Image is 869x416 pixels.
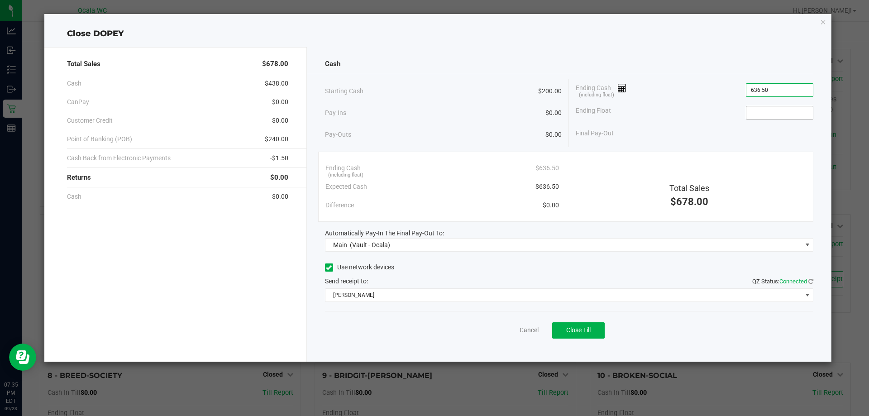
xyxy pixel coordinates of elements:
[669,183,709,193] span: Total Sales
[779,278,807,285] span: Connected
[272,192,288,201] span: $0.00
[350,241,390,249] span: (Vault - Ocala)
[538,86,562,96] span: $200.00
[520,325,539,335] a: Cancel
[325,230,444,237] span: Automatically Pay-In The Final Pay-Out To:
[67,116,113,125] span: Customer Credit
[67,97,89,107] span: CanPay
[325,182,367,191] span: Expected Cash
[270,153,288,163] span: -$1.50
[579,91,614,99] span: (including float)
[67,59,100,69] span: Total Sales
[44,28,832,40] div: Close DOPEY
[325,277,368,285] span: Send receipt to:
[328,172,363,179] span: (including float)
[67,79,81,88] span: Cash
[325,201,354,210] span: Difference
[67,153,171,163] span: Cash Back from Electronic Payments
[325,163,361,173] span: Ending Cash
[325,59,340,69] span: Cash
[566,326,591,334] span: Close Till
[543,201,559,210] span: $0.00
[545,130,562,139] span: $0.00
[67,134,132,144] span: Point of Banking (POB)
[325,130,351,139] span: Pay-Outs
[67,168,288,187] div: Returns
[9,344,36,371] iframe: Resource center
[545,108,562,118] span: $0.00
[67,192,81,201] span: Cash
[576,106,611,120] span: Ending Float
[265,79,288,88] span: $438.00
[535,182,559,191] span: $636.50
[552,322,605,339] button: Close Till
[325,86,363,96] span: Starting Cash
[272,116,288,125] span: $0.00
[325,108,346,118] span: Pay-Ins
[535,163,559,173] span: $636.50
[265,134,288,144] span: $240.00
[752,278,813,285] span: QZ Status:
[576,129,614,138] span: Final Pay-Out
[325,289,802,301] span: [PERSON_NAME]
[670,196,708,207] span: $678.00
[262,59,288,69] span: $678.00
[576,83,626,97] span: Ending Cash
[270,172,288,183] span: $0.00
[333,241,347,249] span: Main
[325,263,394,272] label: Use network devices
[272,97,288,107] span: $0.00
